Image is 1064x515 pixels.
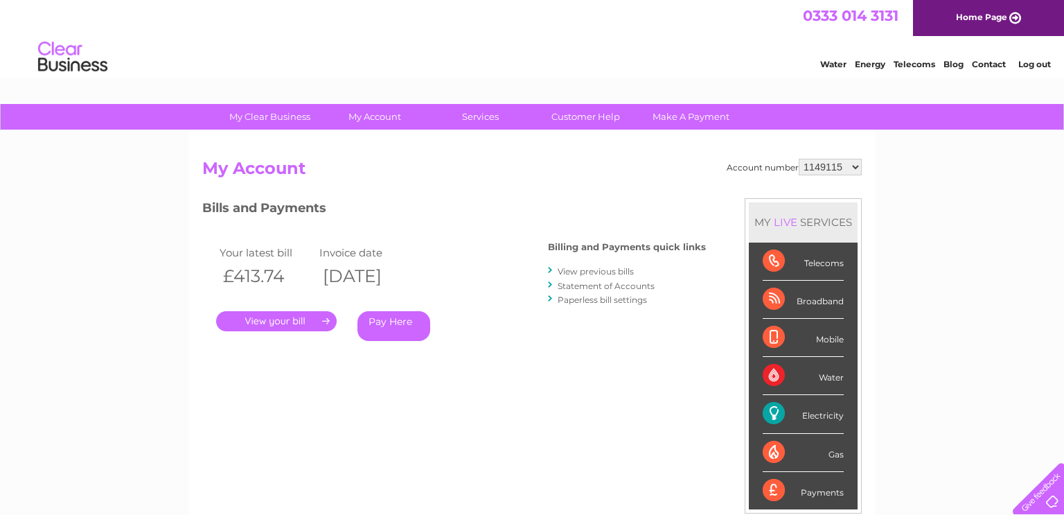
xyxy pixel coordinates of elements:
a: My Clear Business [213,104,327,130]
a: Log out [1018,59,1051,69]
td: Invoice date [316,243,416,262]
div: Water [763,357,844,395]
div: Account number [727,159,862,175]
a: Telecoms [894,59,935,69]
a: Statement of Accounts [558,281,655,291]
a: Energy [855,59,885,69]
a: Customer Help [529,104,643,130]
div: Telecoms [763,243,844,281]
div: Electricity [763,395,844,433]
div: LIVE [771,216,800,229]
th: [DATE] [316,262,416,290]
div: Clear Business is a trading name of Verastar Limited (registered in [GEOGRAPHIC_DATA] No. 3667643... [206,8,860,67]
h2: My Account [202,159,862,185]
div: Payments [763,472,844,509]
div: Gas [763,434,844,472]
img: logo.png [37,36,108,78]
a: My Account [318,104,432,130]
th: £413.74 [216,262,316,290]
h3: Bills and Payments [202,198,706,222]
h4: Billing and Payments quick links [548,242,706,252]
a: Pay Here [357,311,430,341]
td: Your latest bill [216,243,316,262]
a: Blog [943,59,964,69]
div: Mobile [763,319,844,357]
a: View previous bills [558,266,634,277]
a: Make A Payment [634,104,748,130]
a: Services [423,104,538,130]
a: 0333 014 3131 [803,7,898,24]
div: Broadband [763,281,844,319]
div: MY SERVICES [749,202,858,242]
a: . [216,311,337,331]
a: Paperless bill settings [558,295,647,305]
a: Contact [972,59,1006,69]
a: Water [820,59,846,69]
